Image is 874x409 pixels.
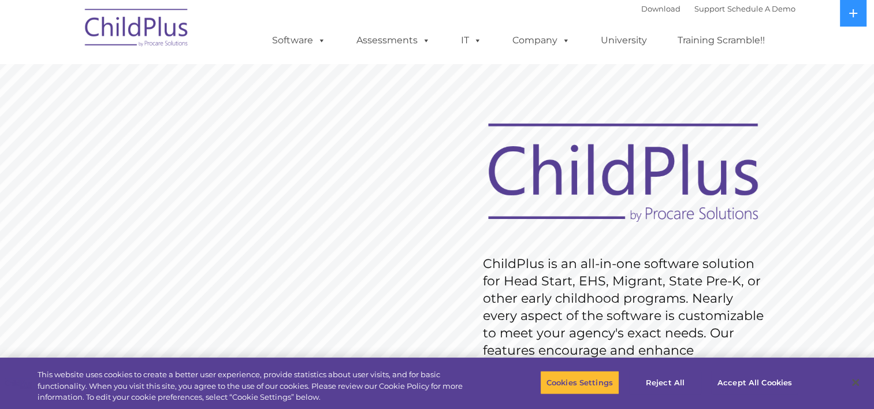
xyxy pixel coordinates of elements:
[711,370,798,395] button: Accept All Cookies
[261,29,337,52] a: Software
[629,370,701,395] button: Reject All
[540,370,619,395] button: Cookies Settings
[666,29,776,52] a: Training Scramble!!
[727,4,795,13] a: Schedule A Demo
[501,29,582,52] a: Company
[38,369,481,403] div: This website uses cookies to create a better user experience, provide statistics about user visit...
[79,1,195,58] img: ChildPlus by Procare Solutions
[483,255,769,377] rs-layer: ChildPlus is an all-in-one software solution for Head Start, EHS, Migrant, State Pre-K, or other ...
[843,370,868,395] button: Close
[345,29,442,52] a: Assessments
[641,4,795,13] font: |
[589,29,659,52] a: University
[641,4,680,13] a: Download
[694,4,725,13] a: Support
[449,29,493,52] a: IT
